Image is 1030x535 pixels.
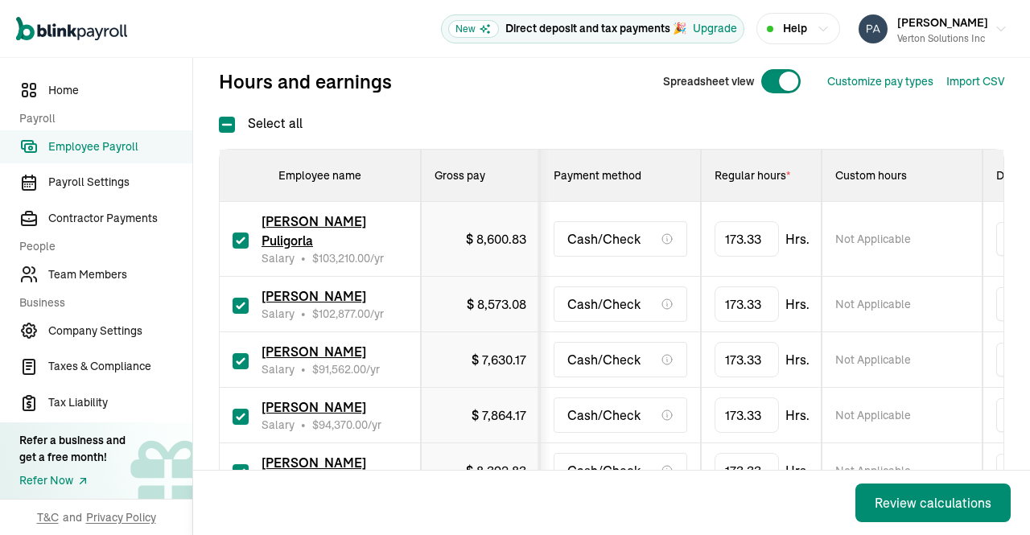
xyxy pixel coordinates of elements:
input: TextInput [715,342,779,377]
span: Salary [262,417,295,433]
span: $ [312,251,370,265]
span: Hrs. [785,350,810,369]
span: Salary [262,361,295,377]
span: 7,864.17 [482,407,526,423]
span: • [301,417,306,433]
span: Hrs. [785,461,810,480]
span: • [301,361,306,377]
iframe: Chat Widget [950,458,1030,535]
button: Customize pay types [827,73,933,90]
span: Cash/Check [567,461,641,480]
span: Payment method [554,168,641,183]
span: [PERSON_NAME] Puligorla [262,213,366,249]
span: 7,630.17 [482,352,526,368]
span: Team Members [48,266,192,283]
span: Salary [262,250,295,266]
span: Regular hours [715,168,790,183]
input: Select all [219,117,235,133]
span: 102,877.00 [319,307,370,321]
span: [PERSON_NAME] [262,455,366,471]
div: $ [466,229,526,249]
span: 94,370.00 [319,418,368,432]
a: Refer Now [19,472,126,489]
div: $ [467,294,526,314]
span: Payroll Settings [48,174,192,191]
span: People [19,238,183,255]
div: Verton Solutions Inc [897,31,988,46]
button: Import CSV [946,73,1004,90]
span: Not Applicable [835,407,911,423]
span: Cash/Check [567,405,641,425]
span: Employee Payroll [48,138,192,155]
button: Help [756,13,840,44]
span: /yr [312,306,384,322]
span: Not Applicable [835,296,911,312]
span: Business [19,294,183,311]
input: TextInput [715,221,779,257]
span: Contractor Payments [48,210,192,227]
span: 8,600.83 [476,231,526,247]
span: 8,392.83 [476,463,526,479]
input: TextInput [715,286,779,322]
span: Tax Liability [48,394,192,411]
div: $ [472,350,526,369]
span: [PERSON_NAME] [262,288,366,304]
span: $ [312,362,366,377]
span: T&C [37,509,59,525]
div: Custom hours [835,167,969,183]
span: • [301,250,306,266]
span: • [301,306,306,322]
span: Not Applicable [835,231,911,247]
span: Hours and earnings [219,68,392,94]
span: $ [312,307,370,321]
button: [PERSON_NAME]Verton Solutions Inc [852,9,1014,49]
span: [PERSON_NAME] [262,399,366,415]
div: $ [472,405,526,425]
span: Cash/Check [567,229,641,249]
span: Hrs. [785,229,810,249]
span: [PERSON_NAME] [897,15,988,30]
span: Company Settings [48,323,192,340]
div: $ [466,461,526,480]
span: Hrs. [785,294,810,314]
span: Salary [262,306,295,322]
button: Upgrade [693,20,737,37]
span: New [448,20,499,38]
span: /yr [312,361,380,377]
span: /yr [312,250,384,266]
span: 91,562.00 [319,362,366,377]
span: $ [312,418,368,432]
span: [PERSON_NAME] [262,344,366,360]
span: Not Applicable [835,352,911,368]
span: Spreadsheet view [663,73,754,90]
span: Help [783,20,807,37]
span: 8,573.08 [477,296,526,312]
span: Cash/Check [567,294,641,314]
span: Taxes & Compliance [48,358,192,375]
span: /yr [312,417,381,433]
input: TextInput [715,453,779,488]
span: Hrs. [785,405,810,425]
div: Gross pay [435,167,526,183]
input: TextInput [715,397,779,433]
p: Direct deposit and tax payments 🎉 [505,20,686,37]
span: Cash/Check [567,350,641,369]
span: Employee name [278,168,361,183]
span: 103,210.00 [319,251,370,265]
div: Refer a business and get a free month! [19,432,126,466]
span: Payroll [19,110,183,127]
div: Review calculations [875,493,991,512]
span: Home [48,82,192,99]
span: Not Applicable [835,463,911,479]
nav: Global [16,6,127,52]
label: Select all [219,113,303,133]
span: Privacy Policy [86,509,156,525]
button: Review calculations [855,484,1011,522]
